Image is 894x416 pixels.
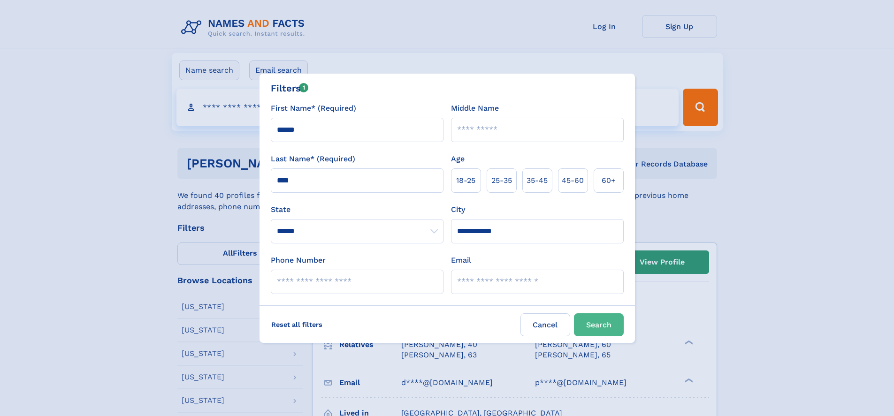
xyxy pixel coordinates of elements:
[456,175,475,186] span: 18‑25
[271,103,356,114] label: First Name* (Required)
[451,103,499,114] label: Middle Name
[602,175,616,186] span: 60+
[451,255,471,266] label: Email
[271,255,326,266] label: Phone Number
[451,204,465,215] label: City
[271,81,309,95] div: Filters
[574,313,624,336] button: Search
[527,175,548,186] span: 35‑45
[265,313,329,336] label: Reset all filters
[562,175,584,186] span: 45‑60
[491,175,512,186] span: 25‑35
[271,204,443,215] label: State
[520,313,570,336] label: Cancel
[451,153,465,165] label: Age
[271,153,355,165] label: Last Name* (Required)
